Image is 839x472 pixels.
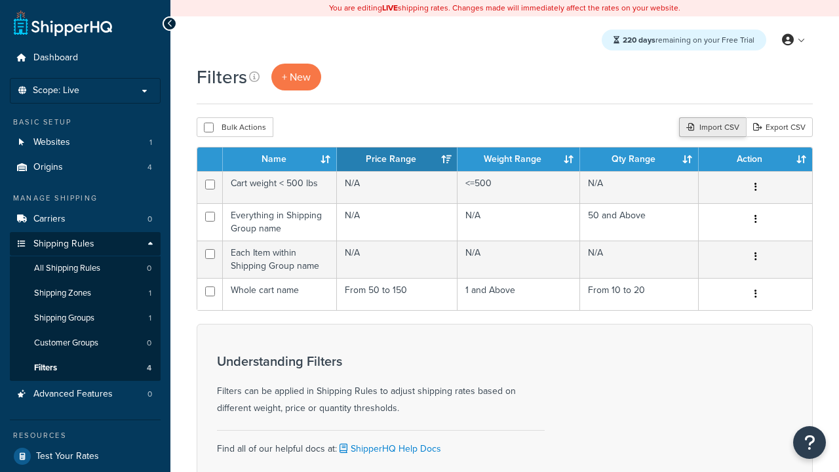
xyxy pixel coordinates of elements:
[149,288,151,299] span: 1
[10,130,161,155] a: Websites 1
[10,256,161,281] a: All Shipping Rules 0
[580,171,699,203] td: N/A
[337,278,458,310] td: From 50 to 150
[458,147,580,171] th: Weight Range: activate to sort column ascending
[217,354,545,417] div: Filters can be applied in Shipping Rules to adjust shipping rates based on different weight, pric...
[149,137,152,148] span: 1
[10,306,161,330] li: Shipping Groups
[602,29,766,50] div: remaining on your Free Trial
[10,193,161,204] div: Manage Shipping
[33,389,113,400] span: Advanced Features
[197,64,247,90] h1: Filters
[14,10,112,36] a: ShipperHQ Home
[10,356,161,380] a: Filters 4
[580,203,699,241] td: 50 and Above
[223,203,337,241] td: Everything in Shipping Group name
[33,239,94,250] span: Shipping Rules
[34,363,57,374] span: Filters
[10,232,161,382] li: Shipping Rules
[147,214,152,225] span: 0
[10,356,161,380] li: Filters
[10,444,161,468] a: Test Your Rates
[10,130,161,155] li: Websites
[147,162,152,173] span: 4
[10,331,161,355] li: Customer Groups
[679,117,746,137] div: Import CSV
[10,430,161,441] div: Resources
[10,281,161,305] a: Shipping Zones 1
[10,207,161,231] a: Carriers 0
[458,171,580,203] td: <=500
[10,382,161,406] li: Advanced Features
[197,117,273,137] button: Bulk Actions
[337,203,458,241] td: N/A
[223,241,337,278] td: Each Item within Shipping Group name
[282,69,311,85] span: + New
[223,278,337,310] td: Whole cart name
[458,278,580,310] td: 1 and Above
[149,313,151,324] span: 1
[33,137,70,148] span: Websites
[33,52,78,64] span: Dashboard
[10,117,161,128] div: Basic Setup
[580,241,699,278] td: N/A
[337,241,458,278] td: N/A
[580,147,699,171] th: Qty Range: activate to sort column ascending
[223,171,337,203] td: Cart weight < 500 lbs
[147,363,151,374] span: 4
[33,162,63,173] span: Origins
[33,85,79,96] span: Scope: Live
[746,117,813,137] a: Export CSV
[34,338,98,349] span: Customer Groups
[33,214,66,225] span: Carriers
[223,147,337,171] th: Name: activate to sort column ascending
[36,451,99,462] span: Test Your Rates
[793,426,826,459] button: Open Resource Center
[147,338,151,349] span: 0
[458,241,580,278] td: N/A
[217,354,545,368] h3: Understanding Filters
[10,256,161,281] li: All Shipping Rules
[580,278,699,310] td: From 10 to 20
[147,263,151,274] span: 0
[382,2,398,14] b: LIVE
[10,281,161,305] li: Shipping Zones
[147,389,152,400] span: 0
[217,430,545,458] div: Find all of our helpful docs at:
[10,306,161,330] a: Shipping Groups 1
[337,147,458,171] th: Price Range: activate to sort column ascending
[10,232,161,256] a: Shipping Rules
[34,313,94,324] span: Shipping Groups
[10,155,161,180] a: Origins 4
[337,442,441,456] a: ShipperHQ Help Docs
[10,155,161,180] li: Origins
[337,171,458,203] td: N/A
[10,46,161,70] a: Dashboard
[34,263,100,274] span: All Shipping Rules
[458,203,580,241] td: N/A
[699,147,812,171] th: Action: activate to sort column ascending
[10,331,161,355] a: Customer Groups 0
[271,64,321,90] a: + New
[10,207,161,231] li: Carriers
[10,382,161,406] a: Advanced Features 0
[623,34,655,46] strong: 220 days
[34,288,91,299] span: Shipping Zones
